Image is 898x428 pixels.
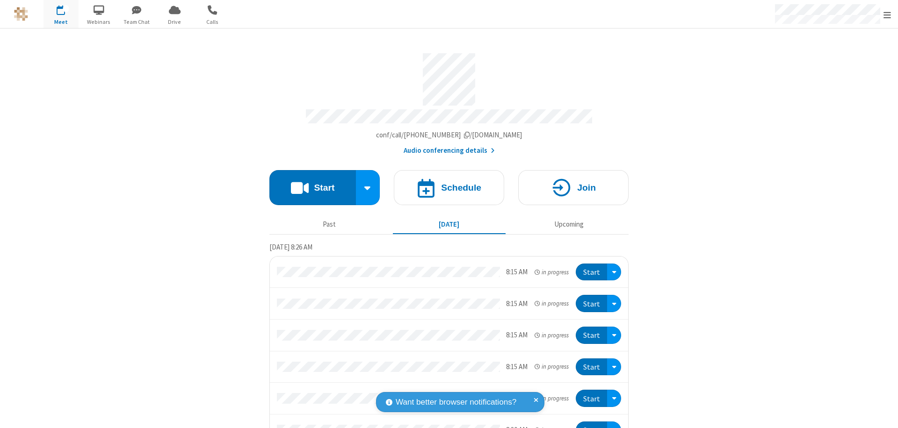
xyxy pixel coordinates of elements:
[513,215,625,233] button: Upcoming
[576,390,607,407] button: Start
[404,145,495,156] button: Audio conferencing details
[535,331,569,340] em: in progress
[269,243,312,251] span: [DATE] 8:26 AM
[535,299,569,308] em: in progress
[607,264,621,281] div: Open menu
[535,268,569,277] em: in progress
[506,299,528,309] div: 8:15 AM
[81,18,116,26] span: Webinars
[195,18,230,26] span: Calls
[576,295,607,312] button: Start
[119,18,154,26] span: Team Chat
[394,170,504,205] button: Schedule
[396,396,516,408] span: Want better browser notifications?
[506,362,528,372] div: 8:15 AM
[273,215,386,233] button: Past
[607,358,621,376] div: Open menu
[607,327,621,344] div: Open menu
[157,18,192,26] span: Drive
[269,46,629,156] section: Account details
[576,327,607,344] button: Start
[43,18,79,26] span: Meet
[535,362,569,371] em: in progress
[506,267,528,278] div: 8:15 AM
[14,7,28,21] img: QA Selenium DO NOT DELETE OR CHANGE
[441,183,481,192] h4: Schedule
[269,170,356,205] button: Start
[576,358,607,376] button: Start
[607,295,621,312] div: Open menu
[576,264,607,281] button: Start
[518,170,629,205] button: Join
[376,130,522,141] button: Copy my meeting room linkCopy my meeting room link
[577,183,596,192] h4: Join
[376,130,522,139] span: Copy my meeting room link
[314,183,334,192] h4: Start
[393,215,506,233] button: [DATE]
[535,394,569,403] em: in progress
[607,390,621,407] div: Open menu
[506,330,528,341] div: 8:15 AM
[63,5,69,12] div: 8
[356,170,380,205] div: Start conference options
